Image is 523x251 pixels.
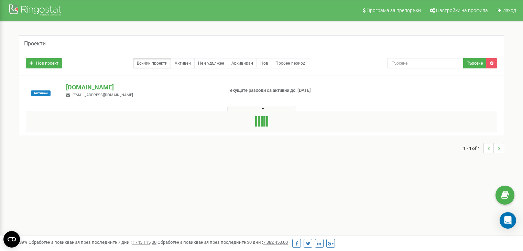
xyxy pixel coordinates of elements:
[257,58,272,68] a: Нов
[463,136,504,160] nav: ...
[24,41,46,47] h5: Проекти
[463,58,487,68] button: Търсене
[3,231,20,248] button: Open CMP widget
[500,212,516,229] div: Open Intercom Messenger
[463,143,483,153] span: 1 - 1 of 1
[367,8,421,13] span: Програма за препоръки
[66,83,216,92] p: [DOMAIN_NAME]
[272,58,309,68] a: Пробен период
[132,240,156,245] u: 1 745 115,00
[73,93,133,97] span: [EMAIL_ADDRESS][DOMAIN_NAME]
[502,8,516,13] span: Изход
[133,58,171,68] a: Всички проекти
[194,58,228,68] a: Не е удължен
[29,240,156,245] span: Обработени повиквания през последните 7 дни :
[228,87,338,94] p: Текущите разходи са активни до: [DATE]
[436,8,488,13] span: Настройки на профила
[26,58,62,68] a: Нов проект
[31,90,51,96] span: Активен
[263,240,288,245] u: 7 382 453,00
[228,58,257,68] a: Архивиран
[387,58,464,68] input: Търсене
[157,240,288,245] span: Обработени повиквания през последните 30 дни :
[171,58,195,68] a: Активен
